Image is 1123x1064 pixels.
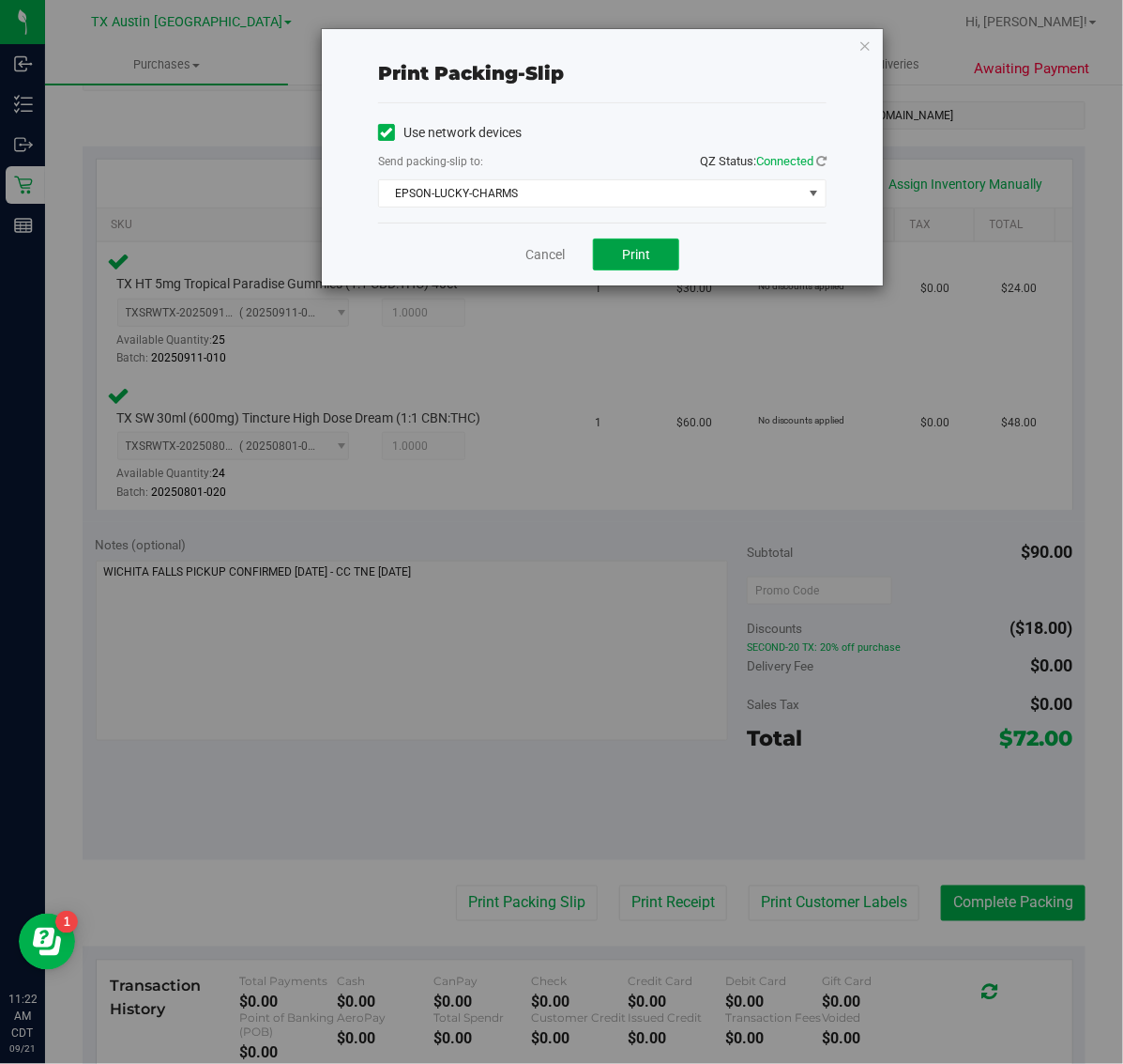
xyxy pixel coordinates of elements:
[378,123,522,143] label: Use network devices
[525,245,565,265] a: Cancel
[700,154,827,168] span: QZ Status:
[622,247,650,262] span: Print
[378,153,483,170] label: Send packing-slip to:
[379,180,802,207] span: EPSON-LUCKY-CHARMS
[19,914,75,970] iframe: Resource center
[378,62,564,85] span: Print packing-slip
[593,239,679,270] button: Print
[55,911,78,933] iframe: Resource center unread badge
[756,154,813,168] span: Connected
[802,180,826,207] span: select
